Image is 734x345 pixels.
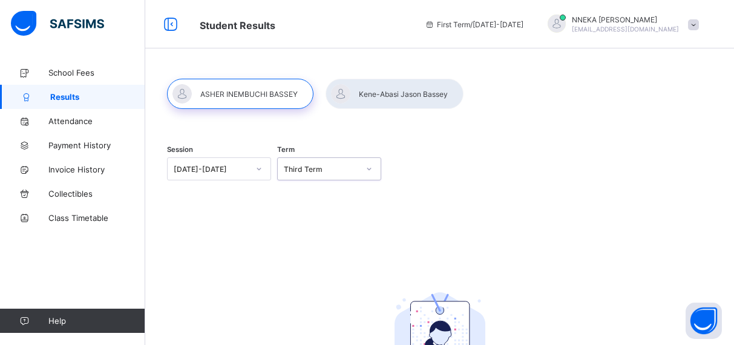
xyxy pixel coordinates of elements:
img: safsims [11,11,104,36]
span: School Fees [48,68,145,77]
span: session/term information [425,20,523,29]
span: Results [50,92,145,102]
span: Class Timetable [48,213,145,223]
span: Attendance [48,116,145,126]
span: Session [167,145,193,154]
span: Collectibles [48,189,145,199]
div: NNEKAANN [536,15,705,34]
span: NNEKA [PERSON_NAME] [572,15,679,24]
span: Help [48,316,145,326]
div: Third Term [284,165,359,174]
span: [EMAIL_ADDRESS][DOMAIN_NAME] [572,25,679,33]
span: Invoice History [48,165,145,174]
span: Payment History [48,140,145,150]
div: [DATE]-[DATE] [174,165,249,174]
span: Student Results [200,19,275,31]
button: Open asap [686,303,722,339]
span: Term [277,145,295,154]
